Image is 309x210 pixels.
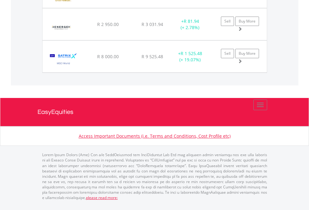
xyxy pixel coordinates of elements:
p: Lorem Ipsum Dolors (Ame) Con a/e SeddOeiusmod tem InciDiduntut Lab Etd mag aliquaen admin veniamq... [42,152,267,200]
span: R 8 000.00 [97,54,119,59]
div: + (+ 19.07%) [171,50,210,63]
span: R 1 525.48 [181,50,202,56]
a: Buy More [235,17,259,26]
a: please read more: [86,195,118,200]
a: Access Important Documents (i.e. Terms and Conditions, Cost Profile etc) [79,133,231,139]
a: Sell [221,49,234,58]
div: + (+ 2.78%) [171,18,210,31]
span: R 9 525.48 [142,54,163,59]
a: Buy More [235,49,259,58]
img: EQU.ZA.STXWDM.png [46,49,82,71]
a: EasyEquities [37,98,272,126]
img: EQU.ZA.REN.png [46,16,77,38]
span: R 81.94 [184,18,199,24]
span: R 2 950.00 [97,21,119,27]
span: R 3 031.94 [142,21,163,27]
a: Sell [221,17,234,26]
